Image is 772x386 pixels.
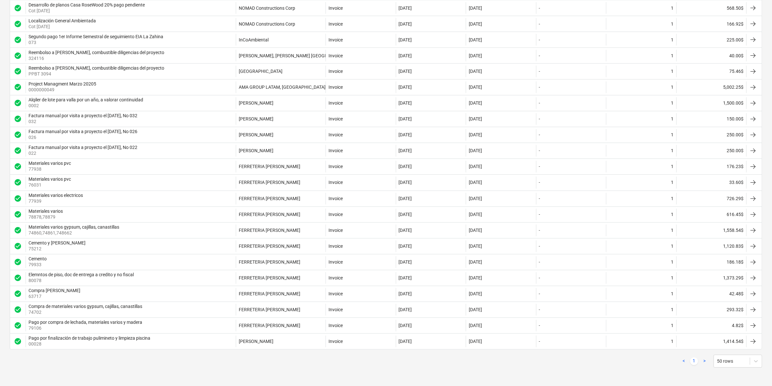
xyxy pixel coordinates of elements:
[14,163,22,171] div: Invoice was approved
[539,148,540,153] div: -
[29,7,146,14] p: Cot [DATE]
[671,212,674,217] div: 1
[328,53,343,58] div: Invoice
[399,307,412,312] div: [DATE]
[29,214,64,221] p: 78878,78879
[29,103,144,109] p: 0002
[671,323,674,328] div: 1
[399,6,412,11] div: [DATE]
[29,293,82,300] p: 63717
[539,260,540,265] div: -
[29,325,144,332] p: 79106
[676,113,746,125] div: 150.00$
[328,180,343,185] div: Invoice
[469,69,482,74] div: [DATE]
[671,21,674,27] div: 1
[328,212,343,217] div: Invoice
[14,36,22,44] span: check_circle
[328,101,343,106] div: Invoice
[29,129,137,134] div: Factura manual por visita a proyecto el [DATE], No 026
[29,230,121,236] p: 74860,74861,748662
[399,69,412,74] div: [DATE]
[14,290,22,298] span: check_circle
[671,276,674,281] div: 1
[328,37,343,42] div: Invoice
[29,246,87,252] p: 75212
[676,97,746,109] div: 1,500.00$
[671,101,674,106] div: 1
[328,85,343,90] div: Invoice
[14,20,22,28] span: check_circle
[239,69,282,74] div: [GEOGRAPHIC_DATA]
[239,276,300,281] div: FERRETERIA [PERSON_NAME]
[671,260,674,265] div: 1
[539,21,540,27] div: -
[14,99,22,107] div: Invoice was approved
[14,36,22,44] div: Invoice was approved
[14,211,22,219] span: check_circle
[14,227,22,234] div: Invoice was approved
[239,212,300,217] div: FERRETERIA [PERSON_NAME]
[29,336,150,341] div: Pago por finalización de trabajo pulimineto y limpieza piscina
[671,6,674,11] div: 1
[14,243,22,250] span: check_circle
[14,52,22,60] div: Invoice was approved
[328,164,343,169] div: Invoice
[239,21,295,27] div: NOMAD Constructions Corp
[676,256,746,268] div: 186.18$
[29,256,47,262] div: Cemento
[539,307,540,312] div: -
[29,97,143,103] div: Alqiler de lote para valla por un año, a valorar continuidad
[14,179,22,187] div: Invoice was approved
[676,145,746,157] div: 250.00$
[539,323,540,328] div: -
[29,87,98,93] p: 0000000049
[469,276,482,281] div: [DATE]
[328,132,343,138] div: Invoice
[539,69,540,74] div: -
[399,291,412,297] div: [DATE]
[29,134,139,141] p: 026
[14,115,22,123] span: check_circle
[239,101,273,106] div: [PERSON_NAME]
[671,37,674,42] div: 1
[671,148,674,153] div: 1
[676,18,746,30] div: 166.92$
[29,71,166,77] p: PPBT 3094
[676,66,746,77] div: 75.46$
[29,262,48,268] p: 79933
[14,4,22,12] div: Invoice was approved
[29,39,165,46] p: 073
[539,117,540,122] div: -
[676,225,746,236] div: 1,558.54$
[399,276,412,281] div: [DATE]
[239,85,326,90] div: AMA GROUP LATAM, [GEOGRAPHIC_DATA]
[239,244,300,249] div: FERRETERIA [PERSON_NAME]
[29,193,83,198] div: Materiales varios electricos
[671,117,674,122] div: 1
[469,196,482,201] div: [DATE]
[29,161,71,166] div: Materiales varios pvc
[29,18,96,23] div: Localización General Ambientada
[29,113,137,119] div: Factura manual por visita a proyecto el [DATE], No 032
[469,164,482,169] div: [DATE]
[239,53,355,58] div: [PERSON_NAME], [PERSON_NAME] [GEOGRAPHIC_DATA]
[14,147,22,155] div: Invoice was approved
[399,148,412,153] div: [DATE]
[29,272,134,278] div: Elemntos de piso, doc de entrega a credito y no fiscal
[29,198,84,205] p: 77939
[676,272,746,284] div: 1,373.29$
[399,180,412,185] div: [DATE]
[469,148,482,153] div: [DATE]
[14,322,22,330] span: check_circle
[14,131,22,139] span: check_circle
[14,195,22,203] span: check_circle
[399,85,412,90] div: [DATE]
[676,193,746,205] div: 726.29$
[14,290,22,298] div: Invoice was approved
[328,339,343,344] div: Invoice
[14,243,22,250] div: Invoice was approved
[539,132,540,138] div: -
[14,258,22,266] span: check_circle
[29,150,139,157] p: 022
